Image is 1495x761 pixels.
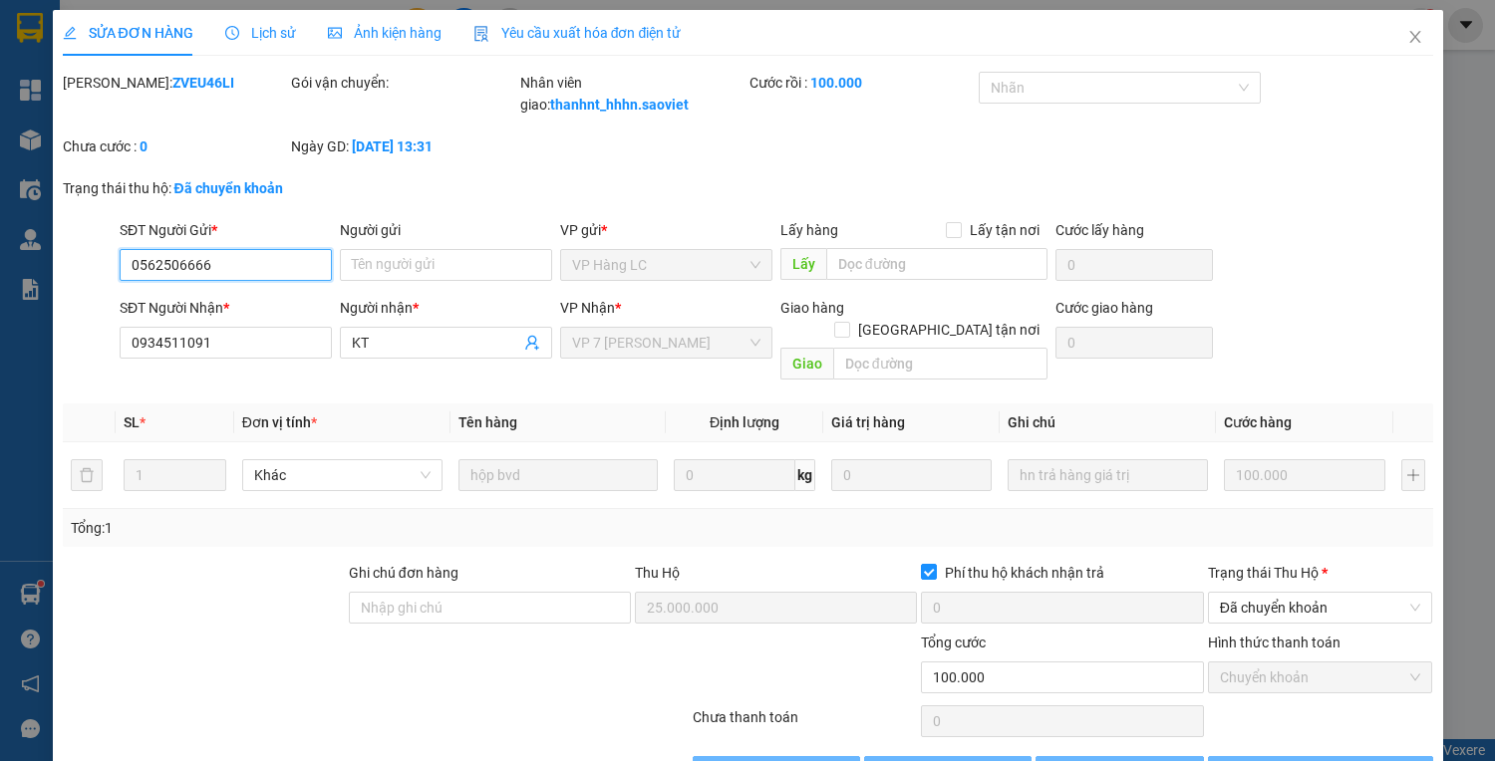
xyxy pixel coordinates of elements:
[174,180,283,196] b: Đã chuyển khoản
[328,25,442,41] span: Ảnh kiện hàng
[120,219,332,241] div: SĐT Người Gửi
[937,562,1112,584] span: Phí thu hộ khách nhận trả
[71,517,579,539] div: Tổng: 1
[120,297,332,319] div: SĐT Người Nhận
[1055,222,1144,238] label: Cước lấy hàng
[458,414,517,430] span: Tên hàng
[473,25,682,41] span: Yêu cầu xuất hóa đơn điện tử
[831,459,992,491] input: 0
[1224,414,1292,430] span: Cước hàng
[473,26,489,42] img: icon
[572,250,760,280] span: VP Hàng LC
[349,592,631,624] input: Ghi chú đơn hàng
[635,565,680,581] span: Thu Hộ
[1000,403,1216,442] th: Ghi chú
[520,72,746,116] div: Nhân viên giao:
[831,414,905,430] span: Giá trị hàng
[1224,459,1384,491] input: 0
[780,300,844,316] span: Giao hàng
[340,297,552,319] div: Người nhận
[780,222,838,238] span: Lấy hàng
[833,348,1047,380] input: Dọc đường
[63,135,288,157] div: Chưa cước :
[140,138,148,154] b: 0
[962,219,1047,241] span: Lấy tận nơi
[340,219,552,241] div: Người gửi
[63,26,77,40] span: edit
[63,25,193,41] span: SỬA ĐƠN HÀNG
[1008,459,1208,491] input: Ghi Chú
[850,319,1047,341] span: [GEOGRAPHIC_DATA] tận nơi
[572,328,760,358] span: VP 7 Phạm Văn Đồng
[254,460,431,490] span: Khác
[780,248,826,280] span: Lấy
[349,565,458,581] label: Ghi chú đơn hàng
[71,459,103,491] button: delete
[124,414,140,430] span: SL
[352,138,433,154] b: [DATE] 13:31
[795,459,815,491] span: kg
[1208,634,1341,650] label: Hình thức thanh toán
[1401,459,1425,491] button: plus
[749,72,975,94] div: Cước rồi :
[328,26,342,40] span: picture
[780,348,833,380] span: Giao
[710,414,779,430] span: Định lượng
[826,248,1047,280] input: Dọc đường
[1055,300,1153,316] label: Cước giao hàng
[1387,10,1443,66] button: Close
[691,706,920,741] div: Chưa thanh toán
[560,219,772,241] div: VP gửi
[1220,662,1421,692] span: Chuyển khoản
[458,459,659,491] input: VD: Bàn, Ghế
[63,72,288,94] div: [PERSON_NAME]:
[550,97,689,113] b: thanhnt_hhhn.saoviet
[921,634,986,650] span: Tổng cước
[1055,249,1213,281] input: Cước lấy hàng
[560,300,615,316] span: VP Nhận
[1220,593,1421,623] span: Đã chuyển khoản
[225,26,239,40] span: clock-circle
[242,414,317,430] span: Đơn vị tính
[1055,327,1213,359] input: Cước giao hàng
[810,75,862,91] b: 100.000
[225,25,296,41] span: Lịch sử
[1208,562,1433,584] div: Trạng thái Thu Hộ
[291,72,516,94] div: Gói vận chuyển:
[172,75,234,91] b: ZVEU46LI
[291,135,516,157] div: Ngày GD:
[1407,29,1423,45] span: close
[63,177,345,199] div: Trạng thái thu hộ:
[524,335,540,351] span: user-add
